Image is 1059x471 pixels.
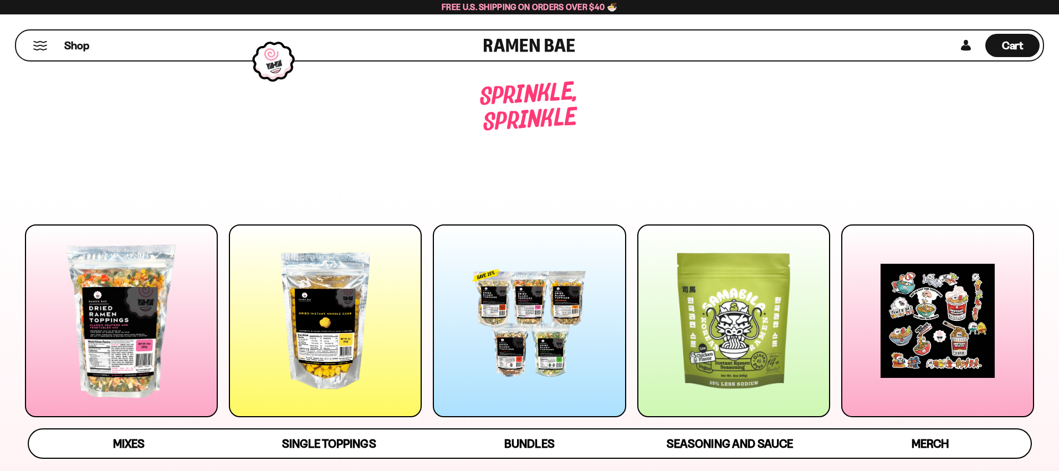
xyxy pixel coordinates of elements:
span: Seasoning and Sauce [667,437,792,450]
span: Bundles [504,437,554,450]
a: Shop [64,34,89,57]
span: Free U.S. Shipping on Orders over $40 🍜 [442,2,617,12]
span: Mixes [113,437,145,450]
a: Seasoning and Sauce [630,429,830,458]
a: Mixes [29,429,229,458]
div: Cart [985,30,1040,60]
a: Merch [830,429,1031,458]
a: Bundles [429,429,630,458]
span: Shop [64,38,89,53]
span: Single Toppings [282,437,376,450]
button: Mobile Menu Trigger [33,41,48,50]
a: Single Toppings [229,429,429,458]
span: Cart [1002,39,1024,52]
span: Merch [912,437,949,450]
